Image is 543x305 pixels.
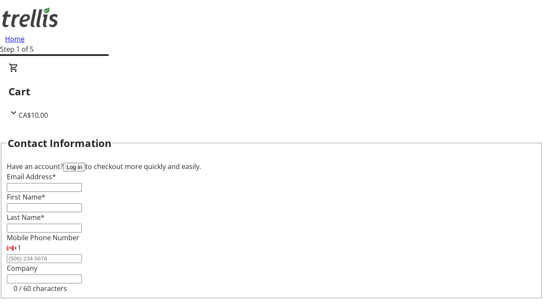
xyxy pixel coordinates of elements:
input: (506) 234-5678 [7,254,82,263]
label: Company [7,263,37,273]
h2: Cart [8,84,535,99]
label: Mobile Phone Number [7,233,79,242]
h2: Contact Information [8,136,112,151]
label: Email Address* [7,172,56,181]
div: CartCA$10.00 [8,63,535,120]
label: First Name* [7,192,45,202]
span: CA$10.00 [19,111,48,120]
tr-character-limit: 0 / 60 characters [14,284,67,293]
div: Have an account? to checkout more quickly and easily. [7,161,536,172]
label: Last Name* [7,213,45,222]
button: Log in [63,163,85,172]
